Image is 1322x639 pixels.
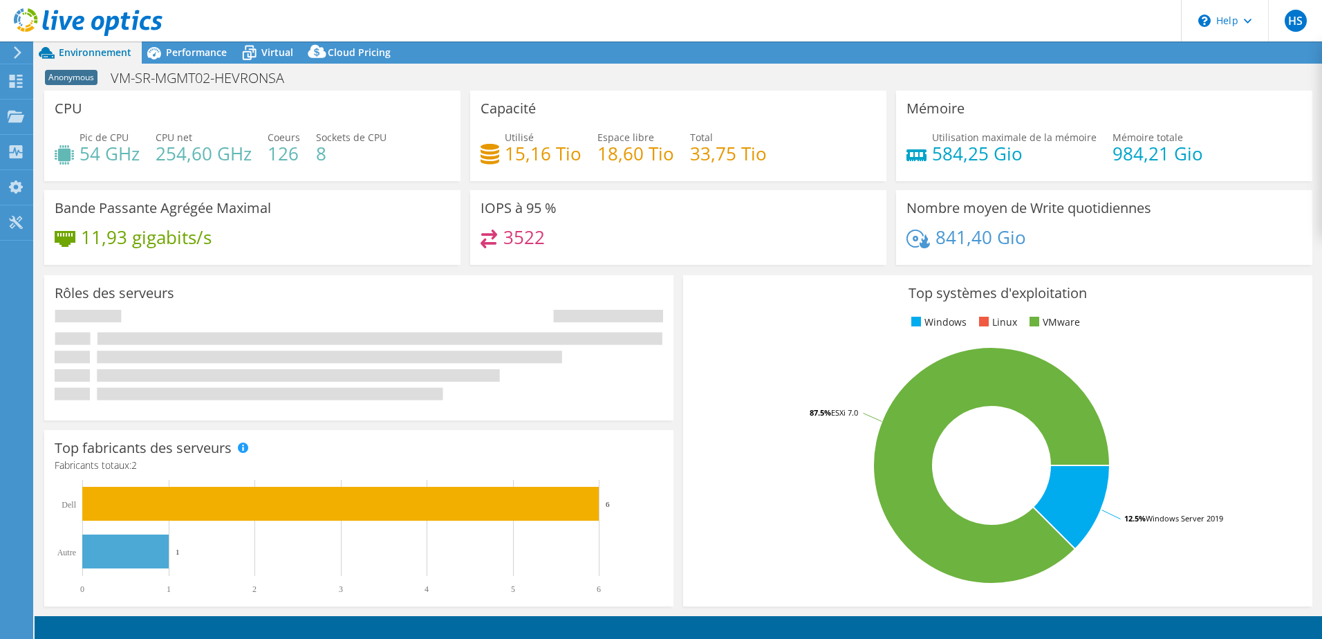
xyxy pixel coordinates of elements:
h4: 8 [316,146,387,161]
h4: 3522 [503,230,545,245]
tspan: ESXi 7.0 [831,407,858,418]
h3: Rôles des serveurs [55,286,174,301]
text: 4 [425,584,429,594]
span: Mémoire totale [1112,131,1183,144]
text: 3 [339,584,343,594]
h4: 841,40 Gio [935,230,1026,245]
h3: CPU [55,101,82,116]
text: 1 [176,548,180,556]
h4: 254,60 GHz [156,146,252,161]
h4: Fabricants totaux: [55,458,663,473]
h4: 18,60 Tio [597,146,674,161]
h3: Bande Passante Agrégée Maximal [55,201,271,216]
h3: Top systèmes d'exploitation [693,286,1302,301]
text: 2 [252,584,257,594]
span: HS [1285,10,1307,32]
svg: \n [1198,15,1211,27]
h3: IOPS à 95 % [481,201,557,216]
span: Total [690,131,713,144]
h4: 54 GHz [80,146,140,161]
text: 5 [511,584,515,594]
text: Dell [62,500,76,510]
h3: Mémoire [906,101,965,116]
h4: 11,93 gigabits/s [81,230,212,245]
span: Anonymous [45,70,97,85]
text: 1 [167,584,171,594]
h3: Nombre moyen de Write quotidiennes [906,201,1151,216]
span: Pic de CPU [80,131,129,144]
text: 0 [80,584,84,594]
h4: 15,16 Tio [505,146,581,161]
li: VMware [1026,315,1080,330]
h4: 33,75 Tio [690,146,767,161]
li: Windows [908,315,967,330]
h3: Capacité [481,101,536,116]
span: Sockets de CPU [316,131,387,144]
span: Utilisation maximale de la mémoire [932,131,1097,144]
span: Performance [166,46,227,59]
tspan: Windows Server 2019 [1146,513,1223,524]
li: Linux [976,315,1017,330]
h4: 984,21 Gio [1112,146,1203,161]
span: Espace libre [597,131,654,144]
span: Virtual [261,46,293,59]
text: Autre [57,548,76,557]
h4: 584,25 Gio [932,146,1097,161]
tspan: 87.5% [810,407,831,418]
span: Coeurs [268,131,300,144]
span: CPU net [156,131,192,144]
h4: 126 [268,146,300,161]
span: Cloud Pricing [328,46,391,59]
h3: Top fabricants des serveurs [55,441,232,456]
span: Environnement [59,46,131,59]
span: 2 [131,459,137,472]
tspan: 12.5% [1124,513,1146,524]
h1: VM-SR-MGMT02-HEVRONSA [104,71,306,86]
text: 6 [597,584,601,594]
text: 6 [606,500,610,508]
span: Utilisé [505,131,534,144]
